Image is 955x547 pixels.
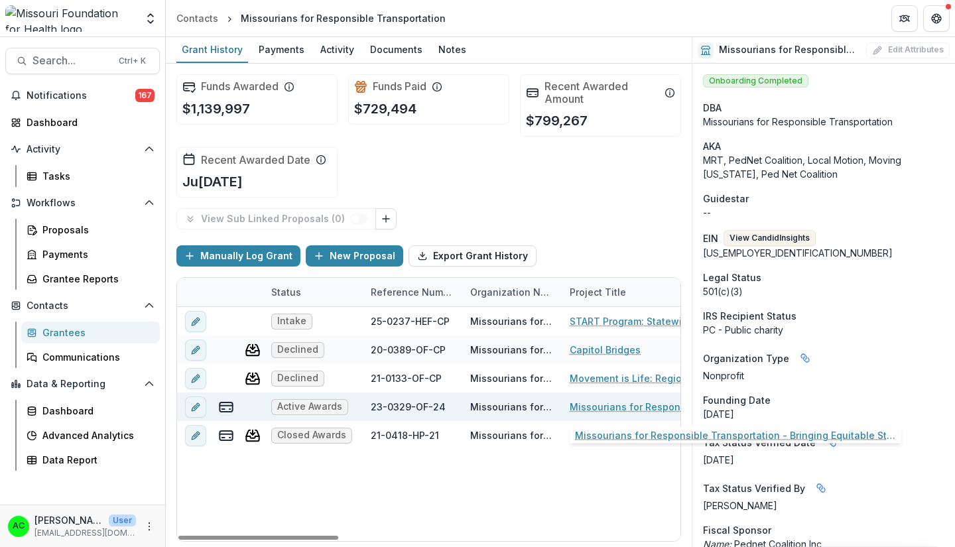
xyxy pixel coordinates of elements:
[185,311,206,332] button: edit
[703,453,944,467] p: [DATE]
[27,198,139,209] span: Workflows
[354,99,416,119] p: $729,494
[703,436,816,450] span: Tax Status Verified Date
[253,37,310,63] a: Payments
[201,80,279,93] h2: Funds Awarded
[27,115,149,129] div: Dashboard
[185,396,206,418] button: edit
[570,314,720,328] a: START Program: Statewide Transportation Advocacy for Rural Transformation
[544,80,659,105] h2: Recent Awarded Amount
[253,40,310,59] div: Payments
[703,393,771,407] span: Founding Date
[176,11,218,25] div: Contacts
[141,5,160,32] button: Open entity switcher
[27,300,139,312] span: Contacts
[277,344,318,355] span: Declined
[42,350,149,364] div: Communications
[21,219,160,241] a: Proposals
[866,42,950,58] button: Edit Attributes
[176,37,248,63] a: Grant History
[821,432,842,453] button: Linked binding
[703,192,749,206] span: Guidestar
[365,40,428,59] div: Documents
[27,90,135,101] span: Notifications
[470,343,554,357] div: Missourians for Responsible Transportation
[182,99,250,119] p: $1,139,997
[462,278,562,306] div: Organization Name
[306,245,403,267] button: New Proposal
[703,74,808,88] span: Onboarding Completed
[176,245,300,267] button: Manually Log Grant
[185,339,206,361] button: edit
[42,428,149,442] div: Advanced Analytics
[703,499,944,513] p: [PERSON_NAME]
[277,373,318,384] span: Declined
[263,278,363,306] div: Status
[218,399,234,415] button: view-payments
[5,85,160,106] button: Notifications167
[277,401,342,412] span: Active Awards
[703,481,805,495] span: Tax Status Verified By
[315,40,359,59] div: Activity
[5,192,160,213] button: Open Workflows
[570,343,641,357] a: Capitol Bridges
[433,37,472,63] a: Notes
[27,379,139,390] span: Data & Reporting
[176,40,248,59] div: Grant History
[703,523,771,537] span: Fiscal Sponsor
[371,343,446,357] div: 20-0389-OF-CP
[703,323,944,337] div: PC - Public charity
[570,400,720,414] a: Missourians for Responsible Transportation - Bringing Equitable Statewide Transportation Planning...
[562,278,728,306] div: Project Title
[21,449,160,471] a: Data Report
[5,111,160,133] a: Dashboard
[795,347,816,369] button: Linked binding
[363,285,462,299] div: Reference Number
[109,515,136,526] p: User
[470,314,554,328] div: Missourians for Responsible Transportation
[5,295,160,316] button: Open Contacts
[42,272,149,286] div: Grantee Reports
[34,513,103,527] p: [PERSON_NAME]
[891,5,918,32] button: Partners
[703,153,944,181] p: MRT, PedNet Coalition, Local Motion, Moving [US_STATE], Ped Net Coalition
[27,144,139,155] span: Activity
[5,139,160,160] button: Open Activity
[703,309,796,323] span: IRS Recipient Status
[703,231,718,245] p: EIN
[365,37,428,63] a: Documents
[371,314,450,328] div: 25-0237-HEF-CP
[42,404,149,418] div: Dashboard
[21,243,160,265] a: Payments
[21,165,160,187] a: Tasks
[470,400,554,414] div: Missourians for Responsible Transportation
[5,48,160,74] button: Search...
[562,285,634,299] div: Project Title
[5,5,136,32] img: Missouri Foundation for Health logo
[185,425,206,446] button: edit
[719,44,861,56] h2: Missourians for Responsible Transportation
[42,247,149,261] div: Payments
[42,223,149,237] div: Proposals
[21,346,160,368] a: Communications
[703,271,761,284] span: Legal Status
[42,453,149,467] div: Data Report
[218,428,234,444] button: view-payments
[277,430,346,441] span: Closed Awards
[21,424,160,446] a: Advanced Analytics
[703,206,944,219] div: --
[201,213,350,225] p: View Sub Linked Proposals ( 0 )
[42,326,149,339] div: Grantees
[462,285,562,299] div: Organization Name
[201,154,310,166] h2: Recent Awarded Date
[32,54,111,67] span: Search...
[724,230,816,246] button: View CandidInsights
[703,115,944,129] div: Missourians for Responsible Transportation
[13,522,25,530] div: Alyssa Curran
[116,54,149,68] div: Ctrl + K
[526,111,588,131] p: $799,267
[371,428,439,442] div: 21-0418-HP-21
[703,139,721,153] span: AKA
